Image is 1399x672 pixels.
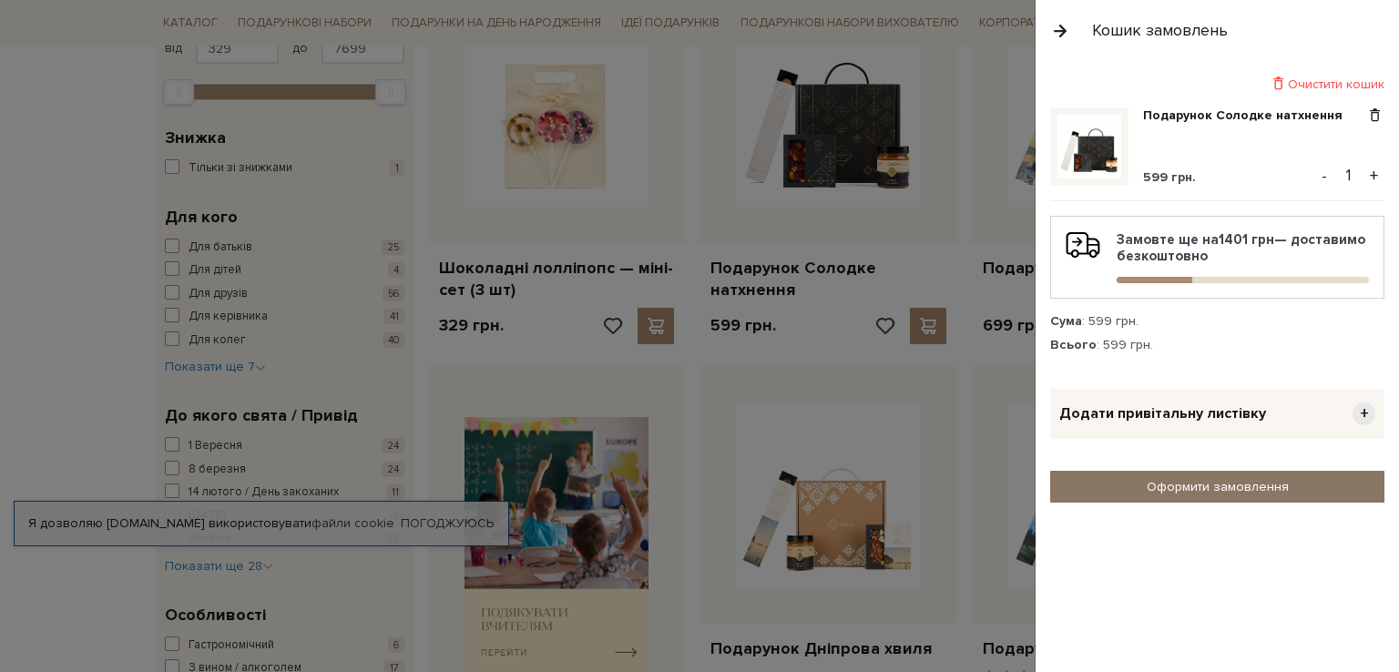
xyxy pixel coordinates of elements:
[1066,231,1369,283] div: Замовте ще на — доставимо безкоштовно
[1353,402,1375,425] span: +
[1050,337,1097,352] strong: Всього
[1315,162,1333,189] button: -
[1050,337,1384,353] div: : 599 грн.
[1050,313,1384,330] div: : 599 грн.
[1143,107,1356,124] a: Подарунок Солодке натхнення
[1143,169,1196,185] span: 599 грн.
[1092,20,1228,41] div: Кошик замовлень
[1050,76,1384,93] div: Очистити кошик
[1363,162,1384,189] button: +
[1050,471,1384,503] a: Оформити замовлення
[1059,404,1266,423] span: Додати привітальну листівку
[1057,115,1121,178] img: Подарунок Солодке натхнення
[1050,313,1082,329] strong: Сума
[1219,231,1274,248] b: 1401 грн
